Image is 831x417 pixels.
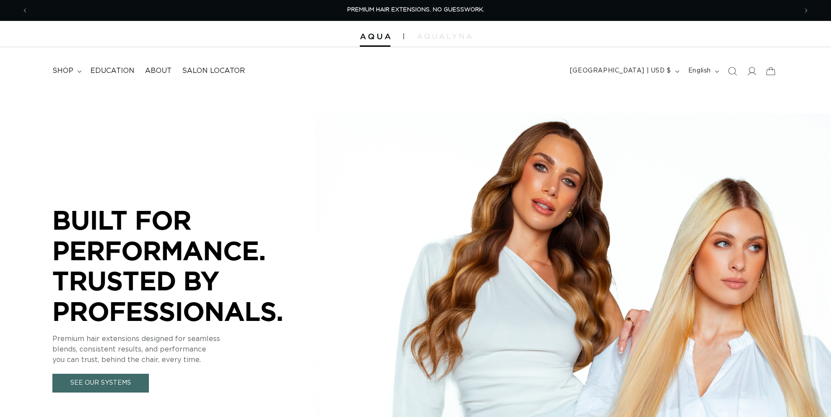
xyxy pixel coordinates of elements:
[797,2,816,19] button: Next announcement
[360,34,390,40] img: Aqua Hair Extensions
[85,61,140,81] a: Education
[15,2,34,19] button: Previous announcement
[723,62,742,81] summary: Search
[182,66,245,76] span: Salon Locator
[52,205,314,326] p: BUILT FOR PERFORMANCE. TRUSTED BY PROFESSIONALS.
[52,374,149,393] a: See Our Systems
[570,66,671,76] span: [GEOGRAPHIC_DATA] | USD $
[145,66,172,76] span: About
[683,63,723,79] button: English
[177,61,250,81] a: Salon Locator
[417,34,472,39] img: aqualyna.com
[52,66,73,76] span: shop
[140,61,177,81] a: About
[52,334,314,365] p: Premium hair extensions designed for seamless blends, consistent results, and performance you can...
[347,7,484,13] span: PREMIUM HAIR EXTENSIONS. NO GUESSWORK.
[90,66,134,76] span: Education
[47,61,85,81] summary: shop
[565,63,683,79] button: [GEOGRAPHIC_DATA] | USD $
[688,66,711,76] span: English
